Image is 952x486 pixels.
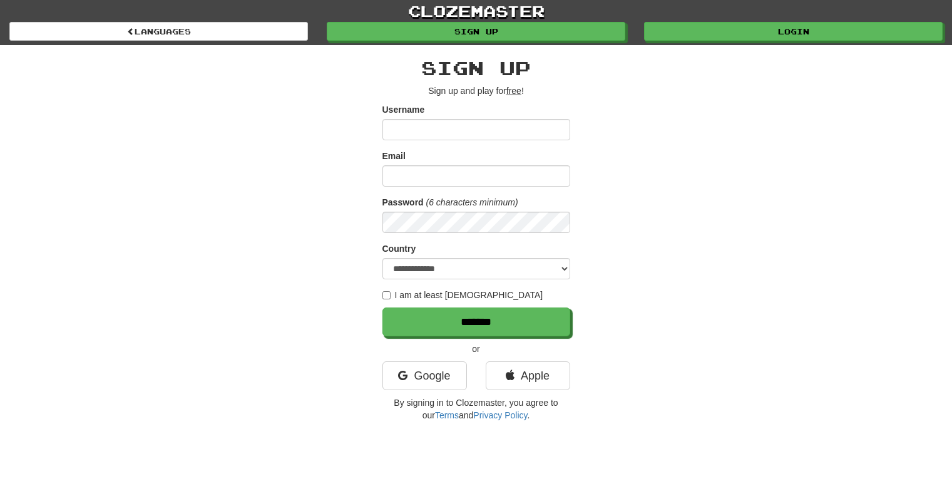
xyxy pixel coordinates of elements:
[382,343,570,355] p: or
[382,196,424,209] label: Password
[473,410,527,420] a: Privacy Policy
[426,197,518,207] em: (6 characters minimum)
[9,22,308,41] a: Languages
[382,103,425,116] label: Username
[382,85,570,97] p: Sign up and play for !
[435,410,459,420] a: Terms
[506,86,521,96] u: free
[382,242,416,255] label: Country
[644,22,943,41] a: Login
[382,289,543,301] label: I am at least [DEMOGRAPHIC_DATA]
[382,361,467,390] a: Google
[382,291,391,299] input: I am at least [DEMOGRAPHIC_DATA]
[382,396,570,421] p: By signing in to Clozemaster, you agree to our and .
[382,150,406,162] label: Email
[382,58,570,78] h2: Sign up
[486,361,570,390] a: Apple
[327,22,625,41] a: Sign up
